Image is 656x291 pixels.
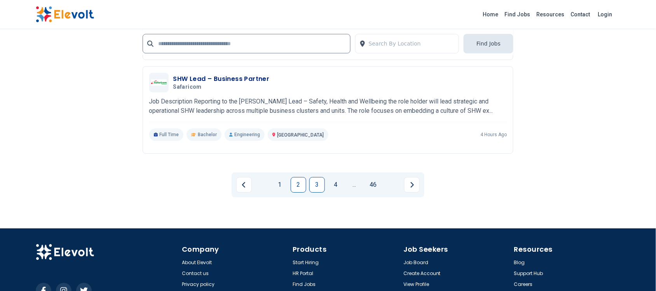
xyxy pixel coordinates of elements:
img: Elevolt [36,6,94,23]
a: Job Board [403,259,428,266]
a: Privacy policy [182,281,215,287]
a: Page 4 [328,177,344,193]
a: Blog [514,259,525,266]
h4: Products [293,244,399,255]
a: Page 46 [365,177,381,193]
img: Elevolt [36,244,94,260]
span: Safaricom [173,84,202,91]
a: Jump forward [347,177,362,193]
h4: Job Seekers [403,244,509,255]
ul: Pagination [236,177,420,193]
a: Previous page [236,177,252,193]
a: Contact [568,8,593,21]
a: Page 3 [309,177,325,193]
a: Support Hub [514,270,543,277]
a: Login [593,7,617,22]
a: Next page [404,177,420,193]
a: Find Jobs [502,8,534,21]
a: Find Jobs [293,281,316,287]
a: View Profile [403,281,429,287]
iframe: Chat Widget [617,254,656,291]
a: Start Hiring [293,259,319,266]
h3: SHW Lead – Business Partner [173,74,270,84]
a: Page 2 is your current page [291,177,306,193]
a: Home [480,8,502,21]
a: Careers [514,281,533,287]
a: Page 1 [272,177,288,193]
h4: Company [182,244,288,255]
a: About Elevolt [182,259,212,266]
a: Contact us [182,270,209,277]
button: Find Jobs [464,34,513,53]
p: Job Description Reporting to the [PERSON_NAME] Lead – Safety, Health and Wellbeing the role holde... [149,97,507,116]
span: Bachelor [198,131,217,138]
a: Create Account [403,270,441,277]
span: [GEOGRAPHIC_DATA] [277,132,324,138]
img: Safaricom [151,79,167,86]
p: Full Time [149,128,184,141]
a: SafaricomSHW Lead – Business PartnerSafaricomJob Description Reporting to the [PERSON_NAME] Lead ... [149,73,507,141]
a: Resources [534,8,568,21]
p: 4 hours ago [480,131,507,138]
a: HR Portal [293,270,313,277]
h4: Resources [514,244,620,255]
p: Engineering [225,128,265,141]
